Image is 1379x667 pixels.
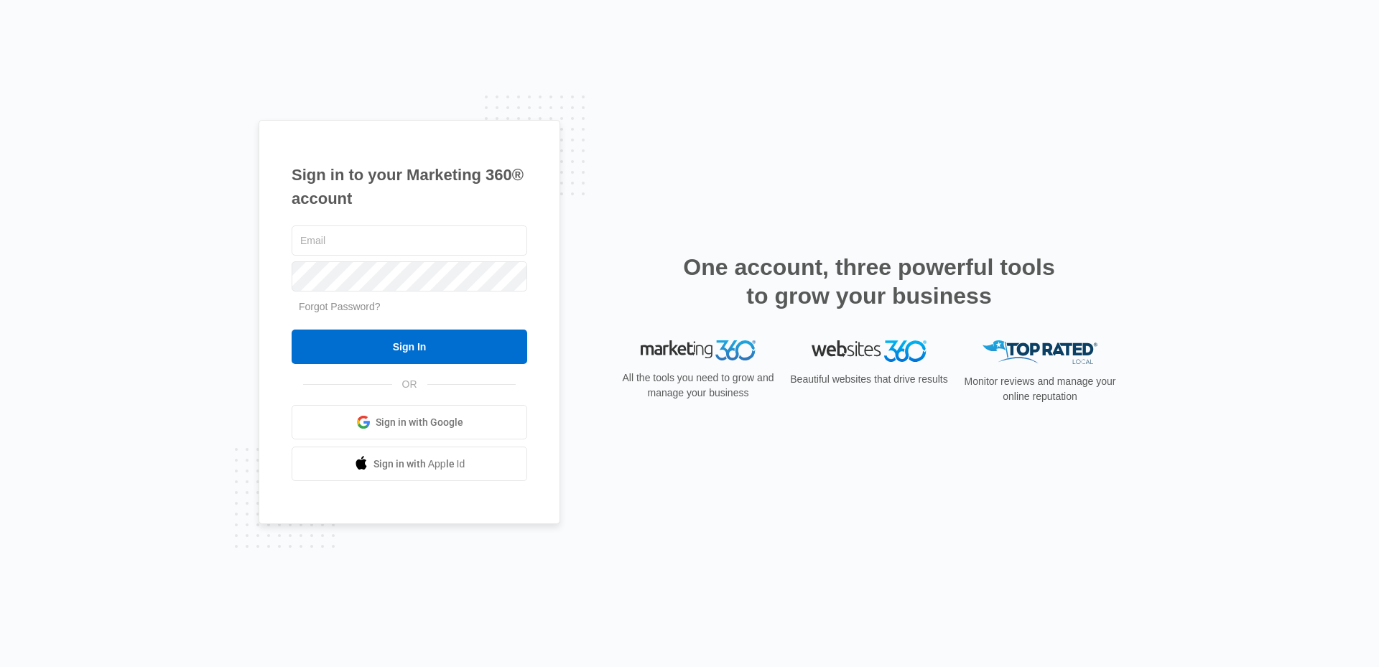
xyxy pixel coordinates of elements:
[373,457,465,472] span: Sign in with Apple Id
[292,225,527,256] input: Email
[376,415,463,430] span: Sign in with Google
[789,372,949,387] p: Beautiful websites that drive results
[679,253,1059,310] h2: One account, three powerful tools to grow your business
[618,370,779,401] p: All the tools you need to grow and manage your business
[392,377,427,392] span: OR
[299,301,381,312] a: Forgot Password?
[292,330,527,364] input: Sign In
[960,374,1120,404] p: Monitor reviews and manage your online reputation
[292,405,527,439] a: Sign in with Google
[292,163,527,210] h1: Sign in to your Marketing 360® account
[641,340,756,360] img: Marketing 360
[983,340,1097,364] img: Top Rated Local
[812,340,927,361] img: Websites 360
[292,447,527,481] a: Sign in with Apple Id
